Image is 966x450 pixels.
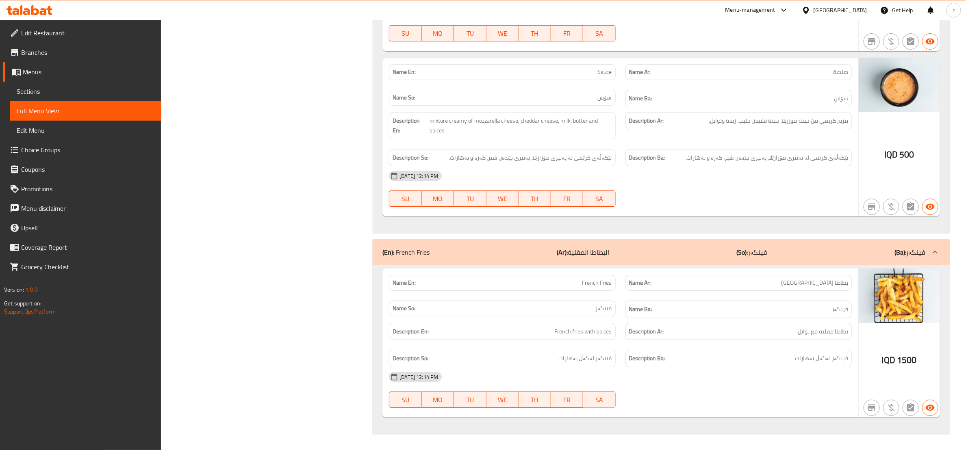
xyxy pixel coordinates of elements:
button: Purchased item [883,33,899,50]
span: بطاطا [GEOGRAPHIC_DATA] [781,279,848,287]
button: WE [486,392,519,408]
b: (En): [382,246,394,258]
span: تێکەڵەی کرێمی لە پەنیری مۆزارێلا، پەنیری چێدەر، شیر، کەرە و بەهارات. [685,153,848,163]
strong: Description Ba: [629,153,665,163]
button: SU [389,25,421,41]
button: Purchased item [883,400,899,416]
b: (So): [737,246,748,258]
span: [DATE] 12:14 PM [396,373,441,381]
span: French Fries [582,279,612,287]
span: 500 [899,147,914,162]
span: Full Menu View [17,106,155,116]
a: Menus [3,62,161,82]
strong: Name En: [393,279,416,287]
span: TU [457,28,483,39]
a: Branches [3,43,161,62]
span: Promotions [21,184,155,194]
span: WE [490,193,515,205]
img: Burger_81_%D8%B5%D9%84%D8%B5%D8%A9_Hussein638949179599425645.jpg [859,58,940,112]
button: TH [519,25,551,41]
span: 1.0.0 [25,284,38,295]
button: TU [454,25,486,41]
span: SA [586,193,612,205]
strong: Description Ar: [629,327,664,337]
strong: Name So: [393,304,415,313]
span: Coupons [21,164,155,174]
strong: Name Ar: [629,68,651,76]
strong: Description So: [393,353,428,363]
span: مزيج كريمي من جبنة موزريلا، جبنة تشيدر، حليب، زبدة وتوابل. [709,116,848,126]
button: MO [422,25,454,41]
button: MO [422,190,454,207]
button: WE [486,25,519,41]
p: البطاطا المقلية [557,247,610,257]
button: SA [583,392,615,408]
span: r [953,6,955,15]
button: WE [486,190,519,207]
span: SA [586,28,612,39]
span: SU [393,394,418,406]
span: Get support on: [4,298,41,309]
button: FR [551,25,583,41]
span: FR [554,193,580,205]
button: FR [551,190,583,207]
button: Available [922,199,938,215]
strong: Name En: [393,68,416,76]
span: فینگەر [832,304,848,314]
span: 1500 [897,352,917,368]
span: IQD [884,147,898,162]
button: TH [519,392,551,408]
b: (Ar): [557,246,568,258]
span: MO [425,193,451,205]
button: Not branch specific item [864,33,880,50]
span: سۆس [834,93,848,104]
button: SA [583,190,615,207]
span: Edit Menu [17,125,155,135]
a: Promotions [3,179,161,199]
span: TU [457,193,483,205]
button: TU [454,190,486,207]
span: Coverage Report [21,242,155,252]
span: SU [393,28,418,39]
button: TH [519,190,551,207]
span: فینگەر لەگەڵ بەهارات [559,353,612,363]
span: TH [522,394,547,406]
button: SU [389,392,421,408]
a: Edit Menu [10,121,161,140]
span: [DATE] 12:14 PM [396,172,441,180]
span: French fries with spices [555,327,612,337]
button: SA [583,25,615,41]
span: تێکەڵەی کرێمی لە پەنیری مۆزارێلا، پەنیری چێدەر، شیر، کەرە و بەهارات. [449,153,612,163]
p: French Fries [382,247,430,257]
strong: Description En: [393,327,429,337]
span: Menus [23,67,155,77]
b: (Ba): [894,246,906,258]
strong: Description So: [393,153,428,163]
a: Full Menu View [10,101,161,121]
span: TH [522,193,547,205]
button: Available [922,33,938,50]
img: Burger_81_%D9%81%D9%86%D9%83%D8%B1_Hussein638949179406624258.jpg [859,268,940,322]
a: Support.OpsPlatform [4,306,56,317]
strong: Description En: [393,116,428,136]
span: SU [393,193,418,205]
a: Choice Groups [3,140,161,160]
p: فینگەر [737,247,767,257]
span: TH [522,28,547,39]
button: Not has choices [903,400,919,416]
div: Menu-management [725,5,775,15]
span: WE [490,394,515,406]
button: Not branch specific item [864,400,880,416]
strong: Name Ba: [629,304,652,314]
span: Sauce [598,68,612,76]
div: (En): French Fries(Ar):البطاطا المقلية(So):فینگەر(Ba):فینگەر [373,239,950,265]
a: Menu disclaimer [3,199,161,218]
span: Menu disclaimer [21,203,155,213]
button: Not has choices [903,199,919,215]
span: TU [457,394,483,406]
span: سۆس [598,93,612,102]
strong: Name So: [393,93,415,102]
button: SU [389,190,421,207]
span: بطاطا مقلية مع توابل [798,327,848,337]
a: Coverage Report [3,238,161,257]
